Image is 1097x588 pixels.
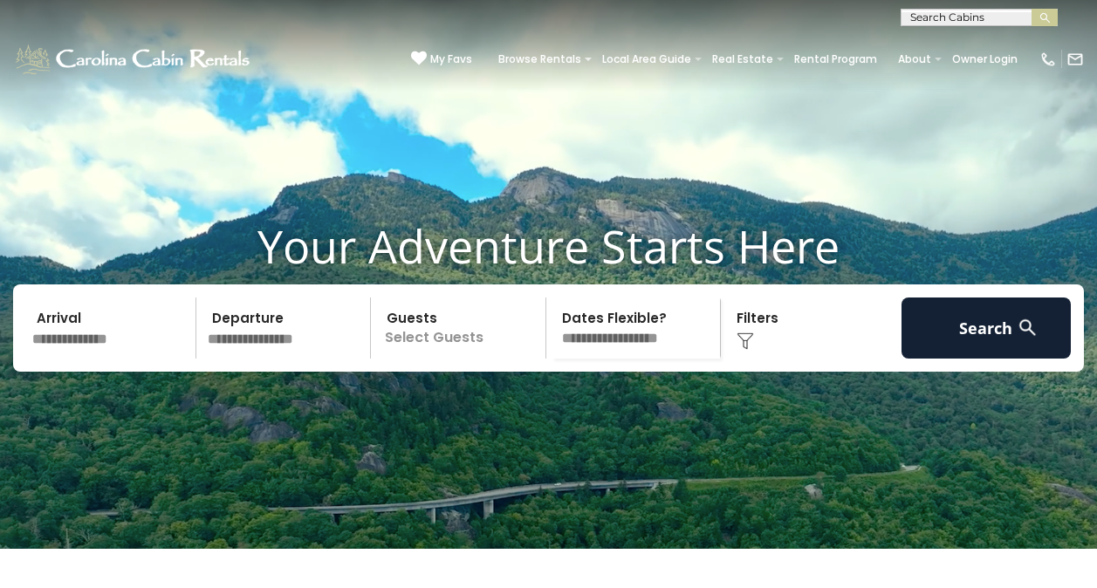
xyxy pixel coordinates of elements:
span: My Favs [430,51,472,67]
img: phone-regular-white.png [1039,51,1057,68]
button: Search [902,297,1072,359]
img: search-regular-white.png [1017,317,1039,338]
a: Owner Login [943,47,1026,72]
a: Local Area Guide [593,47,700,72]
a: Real Estate [703,47,782,72]
h1: Your Adventure Starts Here [13,219,1084,273]
img: filter--v1.png [737,332,754,350]
a: About [889,47,940,72]
img: White-1-1-2.png [13,42,255,77]
img: mail-regular-white.png [1066,51,1084,68]
a: My Favs [411,51,472,68]
p: Select Guests [376,297,545,359]
a: Rental Program [785,47,886,72]
a: Browse Rentals [490,47,590,72]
